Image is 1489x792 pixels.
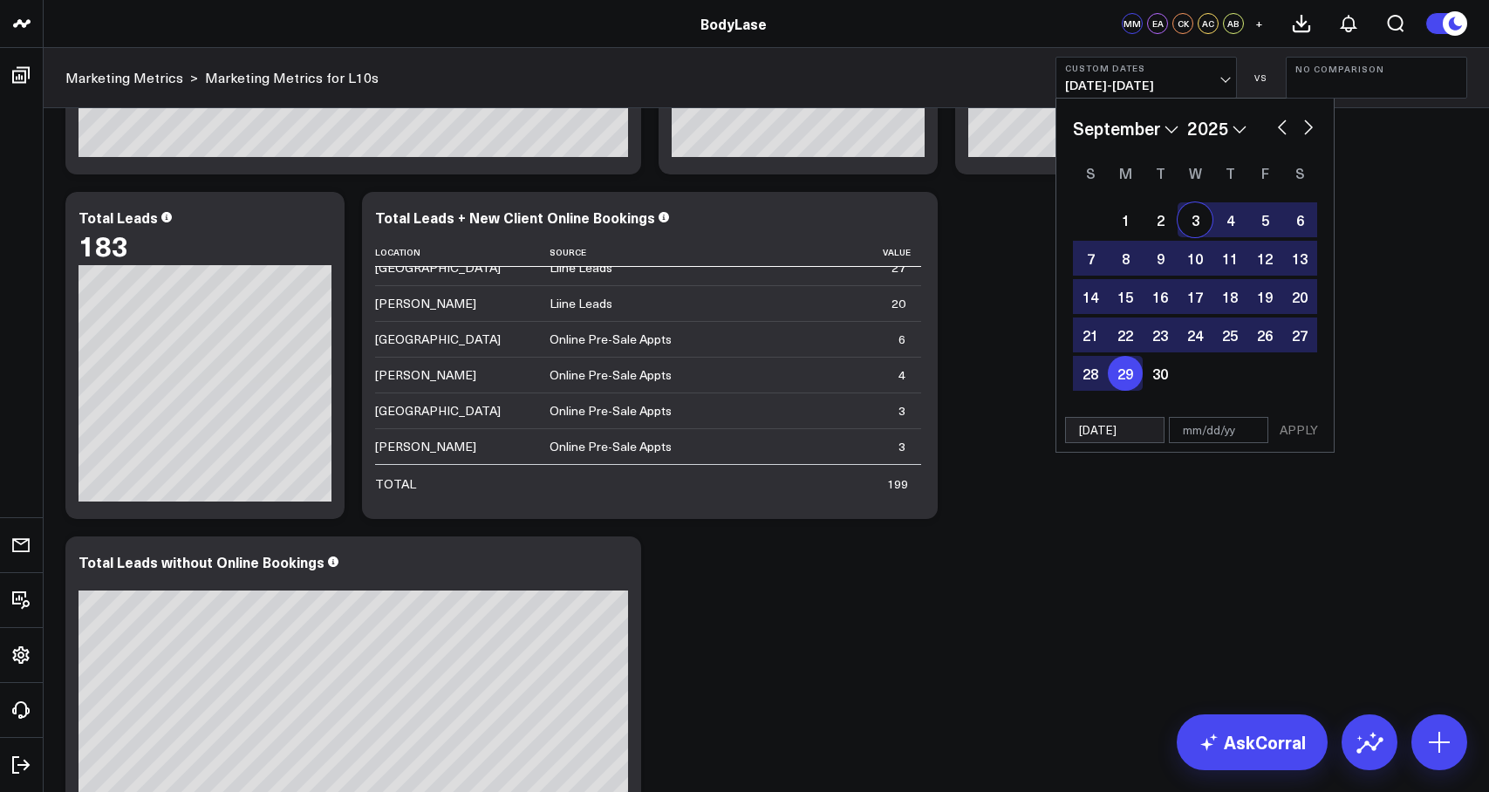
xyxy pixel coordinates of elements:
[1255,17,1263,30] span: +
[65,68,198,87] div: >
[79,552,324,571] div: Total Leads without Online Bookings
[1073,159,1108,187] div: Sunday
[1178,159,1212,187] div: Wednesday
[1143,159,1178,187] div: Tuesday
[79,229,128,261] div: 183
[1246,72,1277,83] div: VS
[1065,79,1227,92] span: [DATE] - [DATE]
[1169,417,1268,443] input: mm/dd/yy
[1147,13,1168,34] div: EA
[1108,159,1143,187] div: Monday
[1065,417,1165,443] input: mm/dd/yy
[1247,159,1282,187] div: Friday
[898,438,905,455] div: 3
[375,438,476,455] div: [PERSON_NAME]
[891,295,905,312] div: 20
[375,295,476,312] div: [PERSON_NAME]
[375,259,501,277] div: [GEOGRAPHIC_DATA]
[887,475,908,493] div: 199
[1282,159,1317,187] div: Saturday
[65,68,183,87] a: Marketing Metrics
[375,331,501,348] div: [GEOGRAPHIC_DATA]
[1223,13,1244,34] div: AB
[1248,13,1269,34] button: +
[898,331,905,348] div: 6
[375,208,655,227] div: Total Leads + New Client Online Bookings
[700,14,767,33] a: BodyLase
[1172,13,1193,34] div: CK
[79,208,158,227] div: Total Leads
[550,238,840,267] th: Source
[375,366,476,384] div: [PERSON_NAME]
[840,238,921,267] th: Value
[898,366,905,384] div: 4
[898,402,905,420] div: 3
[1286,57,1467,99] button: No Comparison
[205,68,379,87] a: Marketing Metrics for L10s
[550,259,612,277] div: Liine Leads
[550,438,672,455] div: Online Pre-Sale Appts
[1295,64,1458,74] b: No Comparison
[550,366,672,384] div: Online Pre-Sale Appts
[1198,13,1219,34] div: AC
[375,238,550,267] th: Location
[1055,57,1237,99] button: Custom Dates[DATE]-[DATE]
[375,475,416,493] div: TOTAL
[1122,13,1143,34] div: MM
[891,259,905,277] div: 27
[550,295,612,312] div: Liine Leads
[1212,159,1247,187] div: Thursday
[550,331,672,348] div: Online Pre-Sale Appts
[1273,417,1325,443] button: APPLY
[1177,714,1328,770] a: AskCorral
[375,402,501,420] div: [GEOGRAPHIC_DATA]
[1065,63,1227,73] b: Custom Dates
[550,402,672,420] div: Online Pre-Sale Appts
